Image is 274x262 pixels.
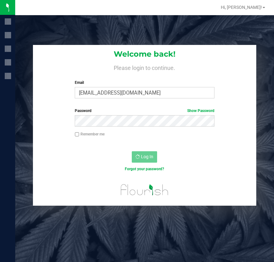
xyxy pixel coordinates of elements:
label: Email [75,80,214,85]
span: Hi, [PERSON_NAME]! [221,5,262,10]
input: Remember me [75,132,79,137]
a: Forgot your password? [125,167,164,171]
img: flourish_logo.svg [117,178,172,201]
span: Log In [141,154,153,159]
span: Password [75,109,92,113]
label: Remember me [75,131,105,137]
button: Log In [132,151,157,163]
h1: Welcome back! [33,50,257,58]
a: Show Password [187,109,214,113]
h4: Please login to continue. [33,63,257,71]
